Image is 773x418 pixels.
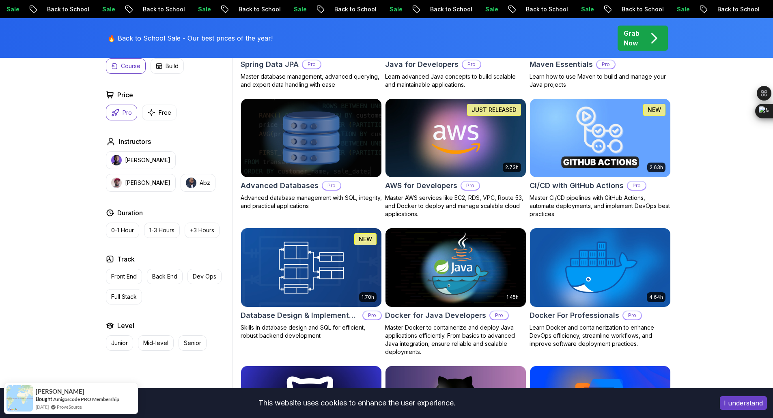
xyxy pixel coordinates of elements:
[574,5,600,13] p: Sale
[106,174,176,192] button: instructor img[PERSON_NAME]
[241,324,382,340] p: Skills in database design and SQL for efficient, robust backend development
[166,62,179,70] p: Build
[57,403,82,410] a: ProveSource
[36,388,84,395] span: [PERSON_NAME]
[106,335,133,351] button: Junior
[241,310,359,321] h2: Database Design & Implementation
[241,228,382,340] a: Database Design & Implementation card1.70hNEWDatabase Design & ImplementationProSkills in databas...
[191,5,217,13] p: Sale
[385,194,526,218] p: Master AWS services like EC2, RDS, VPC, Route 53, and Docker to deploy and manage scalable cloud ...
[111,272,137,281] p: Front End
[121,62,140,70] p: Course
[119,137,151,146] h2: Instructors
[382,5,408,13] p: Sale
[323,182,340,190] p: Pro
[181,174,215,192] button: instructor imgAbz
[241,194,382,210] p: Advanced database management with SQL, integrity, and practical applications
[506,294,519,300] p: 1.45h
[385,228,526,307] img: Docker for Java Developers card
[490,311,508,319] p: Pro
[623,311,641,319] p: Pro
[36,396,52,402] span: Bought
[186,178,196,188] img: instructor img
[530,310,619,321] h2: Docker For Professionals
[241,99,381,178] img: Advanced Databases card
[111,226,134,234] p: 0-1 Hour
[628,182,646,190] p: Pro
[423,5,478,13] p: Back to School
[385,324,526,356] p: Master Docker to containerize and deploy Java applications efficiently. From basics to advanced J...
[385,73,526,89] p: Learn advanced Java concepts to build scalable and maintainable applications.
[505,164,519,171] p: 2.73h
[362,294,374,300] p: 1.70h
[597,60,615,69] p: Pro
[144,223,180,238] button: 1-3 Hours
[6,394,708,412] div: This website uses cookies to enhance the user experience.
[530,228,670,307] img: Docker For Professionals card
[106,58,146,74] button: Course
[190,226,214,234] p: +3 Hours
[650,164,663,171] p: 2.63h
[530,99,671,219] a: CI/CD with GitHub Actions card2.63hNEWCI/CD with GitHub ActionsProMaster CI/CD pipelines with Git...
[106,151,176,169] button: instructor img[PERSON_NAME]
[385,59,459,70] h2: Java for Developers
[193,272,216,281] p: Dev Ops
[649,294,663,300] p: 4.64h
[117,90,133,100] h2: Price
[36,403,49,410] span: [DATE]
[111,339,128,347] p: Junior
[472,106,517,114] p: JUST RELEASED
[40,5,95,13] p: Back to School
[385,99,526,219] a: AWS for Developers card2.73hJUST RELEASEDAWS for DevelopersProMaster AWS services like EC2, RDS, ...
[530,59,593,70] h2: Maven Essentials
[385,228,526,356] a: Docker for Java Developers card1.45hDocker for Java DevelopersProMaster Docker to containerize an...
[142,105,177,120] button: Free
[151,58,184,74] button: Build
[106,105,137,120] button: Pro
[385,180,457,191] h2: AWS for Developers
[530,99,670,178] img: CI/CD with GitHub Actions card
[670,5,695,13] p: Sale
[519,5,574,13] p: Back to School
[530,180,624,191] h2: CI/CD with GitHub Actions
[241,99,382,210] a: Advanced Databases cardAdvanced DatabasesProAdvanced database management with SQL, integrity, and...
[286,5,312,13] p: Sale
[463,60,480,69] p: Pro
[185,223,220,238] button: +3 Hours
[117,254,135,264] h2: Track
[159,109,171,117] p: Free
[152,272,177,281] p: Back End
[187,269,222,284] button: Dev Ops
[6,385,33,412] img: provesource social proof notification image
[530,228,671,348] a: Docker For Professionals card4.64hDocker For ProfessionalsProLearn Docker and containerization to...
[147,269,183,284] button: Back End
[478,5,504,13] p: Sale
[111,293,137,301] p: Full Stack
[138,335,174,351] button: Mid-level
[720,396,767,410] button: Accept cookies
[108,33,273,43] p: 🔥 Back to School Sale - Our best prices of the year!
[530,324,671,348] p: Learn Docker and containerization to enhance DevOps efficiency, streamline workflows, and improve...
[530,73,671,89] p: Learn how to use Maven to build and manage your Java projects
[385,99,526,178] img: AWS for Developers card
[241,73,382,89] p: Master database management, advanced querying, and expert data handling with ease
[106,269,142,284] button: Front End
[303,60,321,69] p: Pro
[648,106,661,114] p: NEW
[385,310,486,321] h2: Docker for Java Developers
[614,5,670,13] p: Back to School
[111,155,122,165] img: instructor img
[136,5,191,13] p: Back to School
[125,179,170,187] p: [PERSON_NAME]
[241,228,381,307] img: Database Design & Implementation card
[95,5,121,13] p: Sale
[106,223,139,238] button: 0-1 Hour
[359,235,372,243] p: NEW
[231,5,286,13] p: Back to School
[461,182,479,190] p: Pro
[53,396,119,403] a: Amigoscode PRO Membership
[117,321,134,330] h2: Level
[363,311,381,319] p: Pro
[123,109,132,117] p: Pro
[125,156,170,164] p: [PERSON_NAME]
